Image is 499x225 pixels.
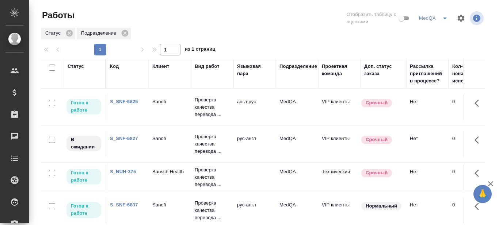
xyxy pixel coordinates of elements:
[195,63,220,70] div: Вид работ
[233,131,276,157] td: рус-англ
[470,131,488,149] button: Здесь прячутся важные кнопки
[195,96,230,118] p: Проверка качества перевода ...
[406,164,449,190] td: Нет
[406,198,449,223] td: Нет
[476,186,489,202] span: 🙏
[66,98,102,115] div: Исполнитель может приступить к работе
[406,94,449,120] td: Нет
[417,12,452,24] div: split button
[318,164,361,190] td: Технический
[41,28,75,39] div: Статус
[185,45,216,55] span: из 1 страниц
[366,169,388,176] p: Срочный
[152,201,187,209] p: Sanofi
[45,30,63,37] p: Статус
[195,133,230,155] p: Проверка качества перевода ...
[318,94,361,120] td: VIP клиенты
[366,136,388,143] p: Срочный
[318,198,361,223] td: VIP клиенты
[276,131,318,157] td: MedQA
[110,202,138,207] a: S_SNF-6837
[276,164,318,190] td: MedQA
[66,201,102,218] div: Исполнитель может приступить к работе
[470,11,485,25] span: Посмотреть информацию
[233,198,276,223] td: рус-англ
[276,198,318,223] td: MedQA
[81,30,119,37] p: Подразделение
[152,135,187,142] p: Sanofi
[71,202,97,217] p: Готов к работе
[452,9,470,27] span: Настроить таблицу
[110,99,138,104] a: S_SNF-6825
[452,63,496,85] div: Кол-во неназначенных исполнителей
[152,98,187,105] p: Sanofi
[470,164,488,182] button: Здесь прячутся важные кнопки
[366,202,397,210] p: Нормальный
[366,99,388,106] p: Срочный
[470,94,488,112] button: Здесь прячутся важные кнопки
[152,63,169,70] div: Клиент
[68,63,84,70] div: Статус
[152,168,187,175] p: Bausch Health
[66,168,102,185] div: Исполнитель может приступить к работе
[276,94,318,120] td: MedQA
[347,11,397,26] span: Отобразить таблицу с оценками
[195,199,230,221] p: Проверка качества перевода ...
[233,94,276,120] td: англ-рус
[470,198,488,215] button: Здесь прячутся важные кнопки
[71,99,97,114] p: Готов к работе
[71,169,97,184] p: Готов к работе
[237,63,272,77] div: Языковая пара
[322,63,357,77] div: Проектная команда
[77,28,131,39] div: Подразделение
[110,63,119,70] div: Код
[110,136,138,141] a: S_SNF-6827
[318,131,361,157] td: VIP клиенты
[66,135,102,152] div: Исполнитель назначен, приступать к работе пока рано
[40,9,75,21] span: Работы
[410,63,445,85] div: Рассылка приглашений в процессе?
[406,131,449,157] td: Нет
[195,166,230,188] p: Проверка качества перевода ...
[473,185,492,203] button: 🙏
[71,136,97,151] p: В ожидании
[110,169,136,174] a: S_BUH-375
[279,63,317,70] div: Подразделение
[364,63,403,77] div: Доп. статус заказа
